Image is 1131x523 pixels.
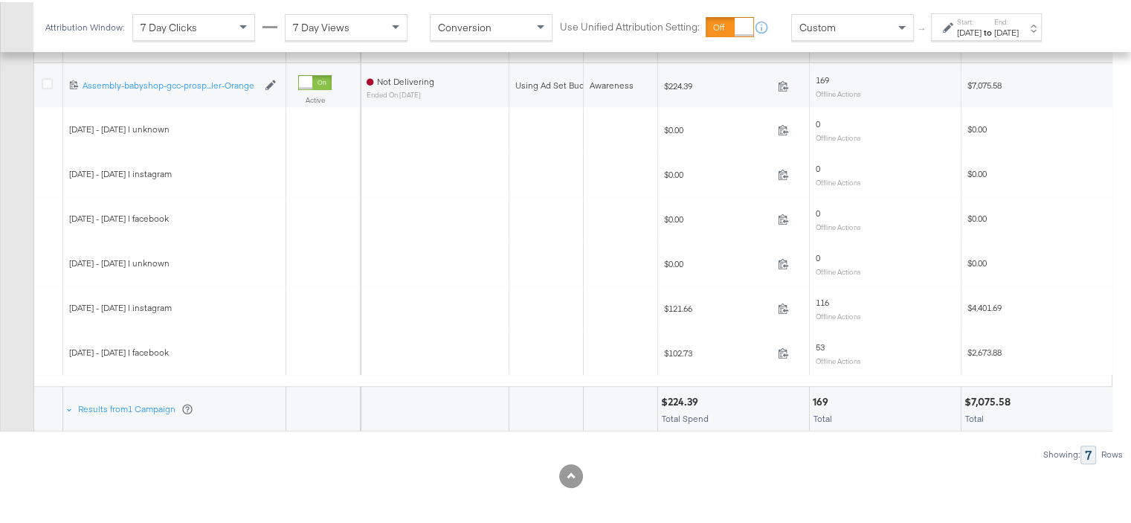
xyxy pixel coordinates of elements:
span: $4,401.69 [967,300,1002,311]
span: Conversion [438,19,492,32]
span: $0.00 [967,166,987,177]
span: $7,075.58 [967,77,1002,89]
span: $0.00 [967,255,987,266]
div: $7,075.58 [964,393,1015,407]
span: 0 [816,116,820,127]
span: 7 Day Clicks [141,19,197,32]
sub: Offline Actions [816,354,861,363]
label: Active [298,93,332,103]
span: $224.39 [664,78,772,89]
span: Awareness [590,77,634,89]
div: $224.39 [661,393,703,407]
span: $0.00 [664,211,772,222]
label: End: [994,15,1019,25]
div: Results from1 Campaign [66,385,196,429]
sub: Offline Actions [816,220,861,229]
span: [DATE] - [DATE] | facebook [69,211,169,222]
span: Total [965,411,984,422]
span: 116 [816,295,829,306]
div: Showing: [1043,447,1080,458]
strong: to [982,25,994,36]
sub: Offline Actions [816,265,861,274]
span: [DATE] - [DATE] | unknown [69,121,170,132]
span: $121.66 [664,301,772,312]
label: Use Unified Attribution Setting: [560,18,700,32]
span: 7 Day Views [293,19,349,32]
span: $0.00 [664,256,772,267]
div: [DATE] [994,25,1019,36]
span: [DATE] - [DATE] | instagram [69,300,172,311]
span: 53 [816,339,825,350]
span: [DATE] - [DATE] | instagram [69,166,172,177]
span: $0.00 [664,122,772,133]
span: $0.00 [967,211,987,222]
div: Attribution Window: [45,20,125,31]
div: Assembly-babyshop-gcc-prosp...ler-Orange [83,77,257,89]
span: 0 [816,161,820,172]
div: [DATE] [957,25,982,36]
div: Results from 1 Campaign [78,401,193,413]
span: $0.00 [967,121,987,132]
span: ↑ [915,25,929,31]
span: [DATE] - [DATE] | unknown [69,255,170,266]
span: [DATE] - [DATE] | facebook [69,344,169,356]
span: 169 [816,72,829,83]
span: Total Spend [662,411,709,422]
span: $2,673.88 [967,344,1002,356]
sub: Offline Actions [816,131,861,140]
span: Custom [799,19,836,32]
div: 169 [813,393,833,407]
sub: Offline Actions [816,309,861,318]
div: Rows [1101,447,1124,458]
div: 7 [1080,443,1096,462]
span: 0 [816,205,820,216]
sub: ended on [DATE] [367,89,434,97]
a: Assembly-babyshop-gcc-prosp...ler-Orange [83,77,257,90]
span: $102.73 [664,345,772,356]
span: 0 [816,250,820,261]
span: Not Delivering [377,74,434,85]
label: Start: [957,15,982,25]
sub: Offline Actions [816,176,861,185]
div: Using Ad Set Budget [515,77,598,89]
sub: Offline Actions [816,87,861,96]
span: $0.00 [664,167,772,178]
span: Total [813,411,832,422]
